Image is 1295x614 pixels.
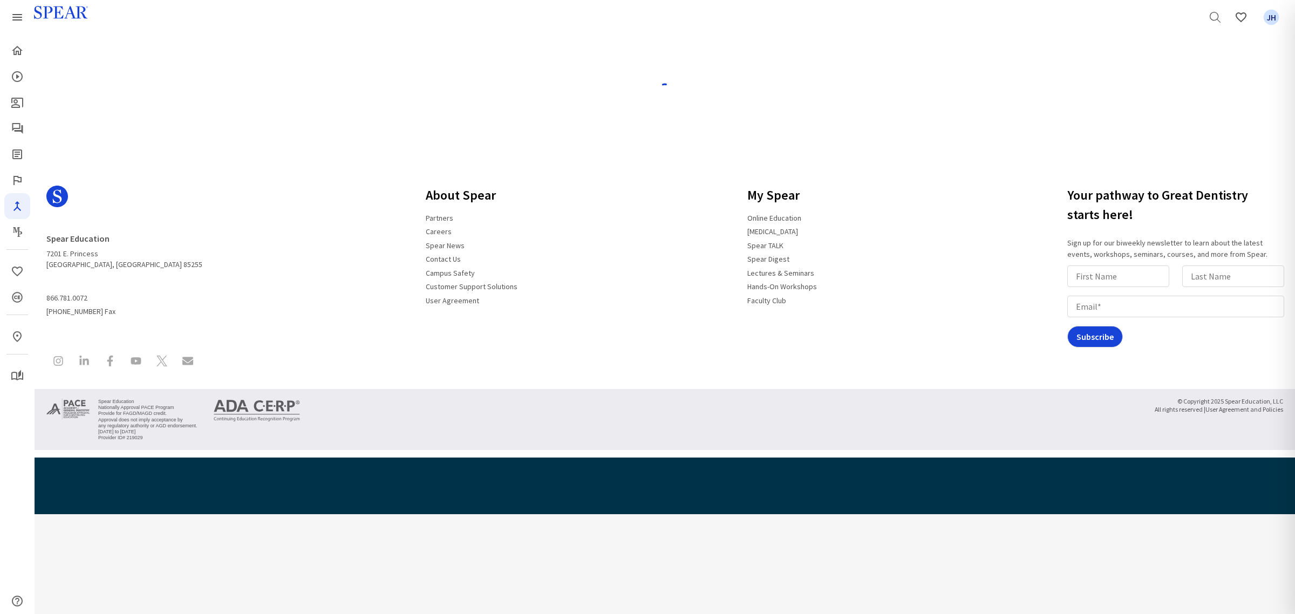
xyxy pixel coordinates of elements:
[98,435,197,441] li: Provider ID# 219029
[4,4,30,30] a: Spear Products
[419,236,471,255] a: Spear News
[741,209,808,227] a: Online Education
[150,349,174,376] a: Spear Education on X
[4,141,30,167] a: Spear Digest
[741,250,796,268] a: Spear Digest
[46,229,202,270] address: 7201 E. Princess [GEOGRAPHIC_DATA], [GEOGRAPHIC_DATA] 85255
[741,181,823,209] h3: My Spear
[98,417,197,423] li: Approval does not imply acceptance by
[4,219,30,245] a: Masters Program
[1258,4,1284,30] a: Favorites
[98,429,197,435] li: [DATE] to [DATE]
[419,264,481,282] a: Campus Safety
[419,209,460,227] a: Partners
[98,423,197,429] li: any regulatory authority or AGD endorsement.
[46,289,202,317] span: [PHONE_NUMBER] Fax
[1067,296,1284,317] input: Email*
[1202,4,1228,30] a: Search
[741,291,793,310] a: Faculty Club
[1228,4,1254,30] a: Favorites
[419,277,524,296] a: Customer Support Solutions
[4,38,30,64] a: Home
[98,349,122,376] a: Spear Education on Facebook
[46,398,90,420] img: Approved PACE Program Provider
[741,264,821,282] a: Lectures & Seminars
[72,349,96,376] a: Spear Education on LinkedIn
[4,64,30,90] a: Courses
[1205,403,1283,415] a: User Agreement and Policies
[4,588,30,614] a: Help
[4,363,30,389] a: My Study Club
[1264,10,1279,25] span: JH
[741,222,805,241] a: [MEDICAL_DATA]
[4,324,30,350] a: In-Person & Virtual
[4,90,30,115] a: Patient Education
[46,186,68,207] svg: Spear Logo
[53,67,1276,77] h4: Loading
[4,115,30,141] a: Spear Talk
[741,236,790,255] a: Spear TALK
[214,400,300,421] img: ADA CERP Continuing Education Recognition Program
[419,222,458,241] a: Careers
[98,405,197,411] li: Nationally Approval PACE Program
[4,167,30,193] a: Faculty Club Elite
[4,258,30,284] a: Favorites
[419,250,467,268] a: Contact Us
[1067,326,1123,347] input: Subscribe
[4,284,30,310] a: CE Credits
[1067,181,1289,229] h3: Your pathway to Great Dentistry starts here!
[46,229,116,248] a: Spear Education
[98,411,197,417] li: Provide for FAGD/MAGD credit.
[1067,237,1289,260] p: Sign up for our biweekly newsletter to learn about the latest events, workshops, seminars, course...
[124,349,148,376] a: Spear Education on YouTube
[741,277,823,296] a: Hands-On Workshops
[656,83,673,100] img: spinner-blue.svg
[4,193,30,219] a: Navigator Pro
[46,289,94,308] a: 866.781.0072
[176,349,200,376] a: Contact Spear Education
[46,349,70,376] a: Spear Education on Instagram
[1067,265,1169,287] input: First Name
[419,181,524,209] h3: About Spear
[1182,265,1284,287] input: Last Name
[419,291,486,310] a: User Agreement
[46,181,202,220] a: Spear Logo
[1155,398,1283,414] small: © Copyright 2025 Spear Education, LLC All rights reserved |
[98,399,197,405] li: Spear Education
